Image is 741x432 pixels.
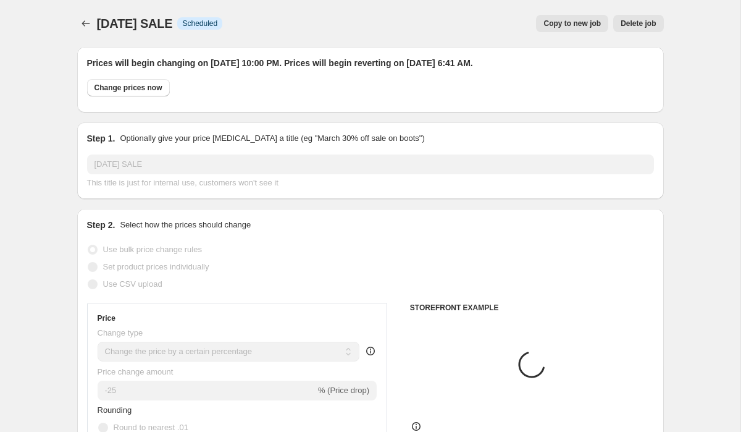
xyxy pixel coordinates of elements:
[77,15,94,32] button: Price change jobs
[87,132,115,145] h2: Step 1.
[98,367,174,376] span: Price change amount
[87,219,115,231] h2: Step 2.
[98,381,316,400] input: -15
[87,57,654,69] h2: Prices will begin changing on [DATE] 10:00 PM. Prices will begin reverting on [DATE] 6:41 AM.
[318,386,369,395] span: % (Price drop)
[120,219,251,231] p: Select how the prices should change
[94,83,162,93] span: Change prices now
[410,303,654,313] h6: STOREFRONT EXAMPLE
[621,19,656,28] span: Delete job
[613,15,663,32] button: Delete job
[98,328,143,337] span: Change type
[543,19,601,28] span: Copy to new job
[103,279,162,289] span: Use CSV upload
[98,405,132,415] span: Rounding
[97,17,173,30] span: [DATE] SALE
[536,15,608,32] button: Copy to new job
[120,132,424,145] p: Optionally give your price [MEDICAL_DATA] a title (eg "March 30% off sale on boots")
[364,345,377,357] div: help
[103,262,209,271] span: Set product prices individually
[98,313,115,323] h3: Price
[87,79,170,96] button: Change prices now
[87,178,278,187] span: This title is just for internal use, customers won't see it
[103,245,202,254] span: Use bulk price change rules
[87,155,654,174] input: 30% off holiday sale
[114,423,188,432] span: Round to nearest .01
[182,19,217,28] span: Scheduled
